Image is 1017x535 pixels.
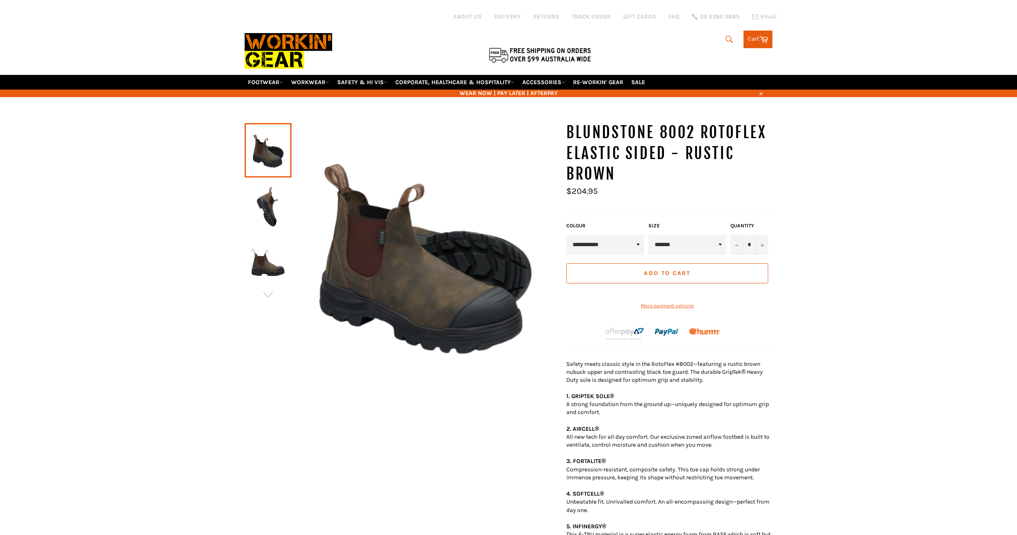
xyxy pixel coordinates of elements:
a: RETURNS [533,13,559,21]
div: 4. SOFTCELL® [566,490,772,498]
span: WEAR NOW | PAY LATER | AFTERPAY [245,89,772,97]
label: Quantity [730,222,768,229]
strong: 1. GRIPTEK SOLE® [566,393,614,400]
img: BLUNDSTONE 8002 RotoFlex Elastic Sided - Rustic Brown - Workin' Gear [249,239,287,286]
a: More payment options [566,302,768,309]
a: TRACK ORDER [572,13,611,21]
a: 02 6280 5885 [692,14,739,20]
a: SAFETY & HI VIS [334,75,391,90]
a: ABOUT US [453,13,482,21]
span: $204.95 [566,186,598,196]
a: DELIVERY [494,13,521,21]
img: paypal.png [655,320,679,345]
a: ACCESSORIES [519,75,568,90]
a: Cart [743,31,772,48]
span: Safety meets classic style in the RotoFlex #8002—featuring a rustic brown nubuck upper and contra... [566,360,763,384]
a: WORKWEAR [288,75,333,90]
button: Add to Cart [566,263,768,283]
h1: BLUNDSTONE 8002 RotoFlex Elastic Sided - Rustic Brown [566,122,772,185]
p: Compression-resistant, composite safety. This toe cap holds strong under immense pressure, keepin... [566,466,772,482]
div: 3. FORTALITE® [566,457,772,465]
span: 02 6280 5885 [700,14,739,20]
img: Afterpay-Logo-on-dark-bg_large.png [604,327,645,341]
strong: 5. INFINERGY® [566,523,606,530]
img: Humm_core_logo_RGB-01_300x60px_small_195d8312-4386-4de7-b182-0ef9b6303a37.png [689,328,720,334]
strong: 4. SOFTCELL® [566,490,604,497]
p: A strong foundation from the ground up—uniquely designed for optimum grip and comfort. [566,392,772,417]
a: SALE [628,75,648,90]
a: CORPORATE, HEALTHCARE & HOSPITALITY [392,75,518,90]
img: BLUNDSTONE 8002 RotoFlex Elastic Sided - Rustic Brown - Workin' Gear [249,183,287,229]
label: COLOUR [566,222,644,229]
label: Size [648,222,726,229]
div: 2. AIRCELL® [566,425,772,433]
a: FOOTWEAR [245,75,287,90]
button: Reduce item quantity by one [730,235,743,255]
a: FAQ [669,13,679,21]
div: 5. INFINERGY® [566,522,772,530]
a: RE-WORKIN' GEAR [570,75,627,90]
img: Workin Gear leaders in Workwear, Safety Boots, PPE, Uniforms. Australia's No.1 in Workwear [245,27,332,75]
span: Email [761,14,777,20]
p: Unbeatable fit. Unrivalled comfort. An all-encompassing design—perfect from day one. [566,498,772,514]
a: Email [752,13,777,20]
img: Flat $9.95 shipping Australia wide [488,46,592,64]
strong: 2. AIRCELL® [566,425,599,432]
a: GIFT CARDS [623,13,656,21]
button: Increase item quantity by one [756,235,768,255]
span: Add to Cart [644,270,690,277]
p: All new tech for all day comfort. Our exclusive zoned airflow footbed is built to ventilate, cont... [566,433,772,449]
img: BLUNDSTONE 8002 RotoFlex Elastic Sided - Rustic Brown - Workin' Gear [292,122,558,386]
strong: 3. FORTALITE® [566,458,606,465]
